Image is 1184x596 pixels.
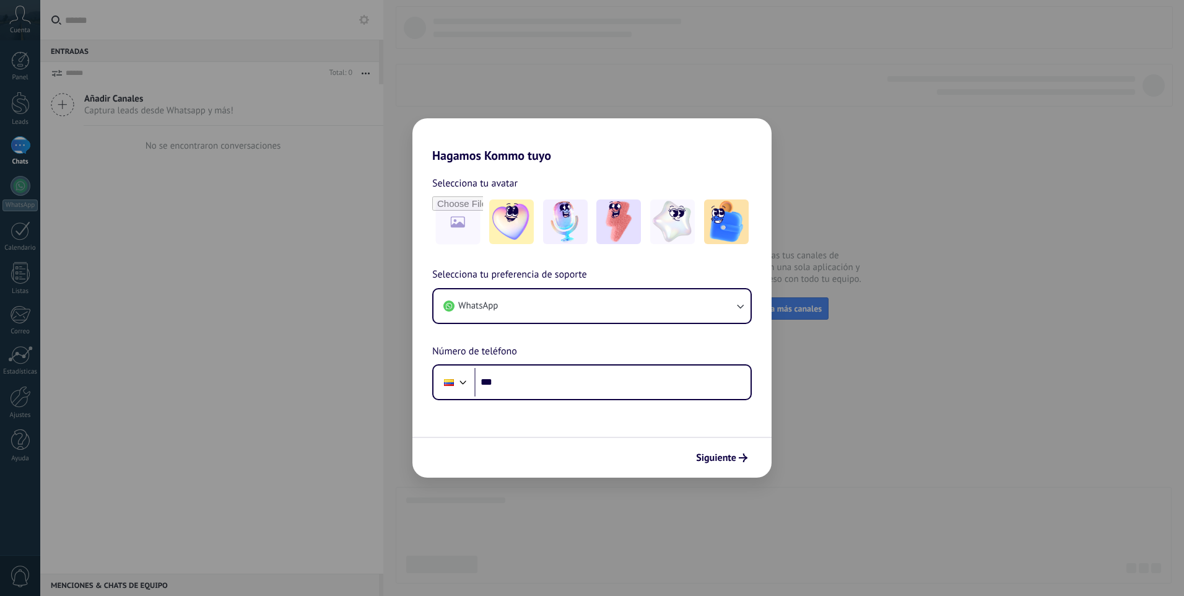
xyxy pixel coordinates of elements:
span: WhatsApp [458,300,498,312]
button: Siguiente [690,447,753,468]
img: -3.jpeg [596,199,641,244]
img: -1.jpeg [489,199,534,244]
img: -2.jpeg [543,199,588,244]
span: Siguiente [696,454,736,462]
img: -4.jpeg [650,199,695,244]
img: -5.jpeg [704,199,749,244]
span: Selecciona tu avatar [432,175,518,191]
span: Número de teléfono [432,344,517,360]
span: Selecciona tu preferencia de soporte [432,267,587,283]
button: WhatsApp [433,289,751,323]
div: Colombia: + 57 [437,369,461,395]
h2: Hagamos Kommo tuyo [412,118,772,163]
